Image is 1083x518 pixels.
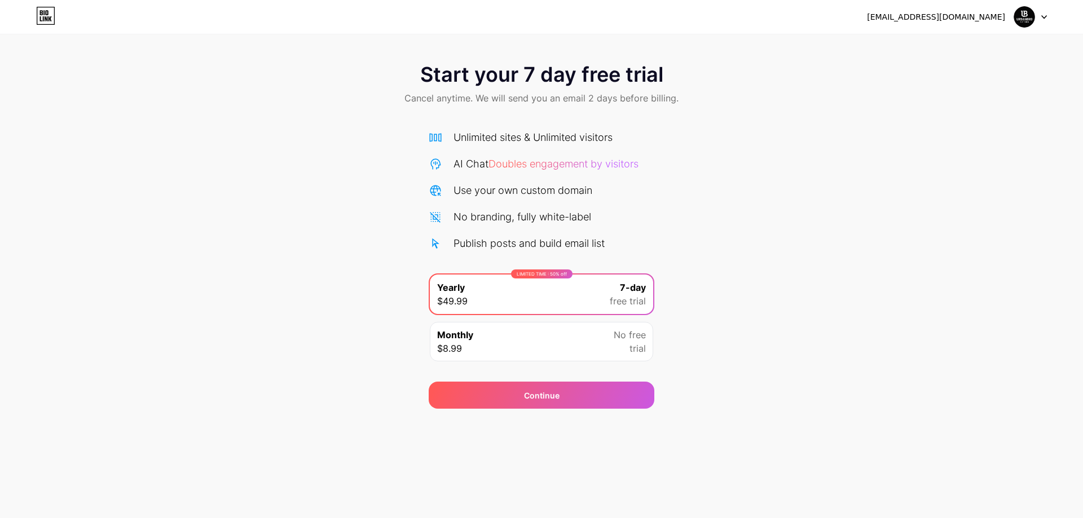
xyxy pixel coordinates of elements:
div: Unlimited sites & Unlimited visitors [454,130,613,145]
div: No branding, fully white-label [454,209,591,224]
span: Cancel anytime. We will send you an email 2 days before billing. [404,91,679,105]
span: Start your 7 day free trial [420,63,663,86]
div: Continue [524,389,560,401]
img: urbanbroattire [1014,6,1035,28]
span: $49.99 [437,294,468,308]
div: [EMAIL_ADDRESS][DOMAIN_NAME] [867,11,1005,23]
div: Use your own custom domain [454,183,592,198]
span: Yearly [437,281,465,294]
div: Publish posts and build email list [454,236,605,251]
span: free trial [610,294,646,308]
span: Monthly [437,328,473,342]
span: 7-day [620,281,646,294]
span: No free [614,328,646,342]
span: $8.99 [437,342,462,355]
div: AI Chat [454,156,639,171]
span: Doubles engagement by visitors [488,158,639,170]
span: trial [629,342,646,355]
div: LIMITED TIME : 50% off [511,269,573,278]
